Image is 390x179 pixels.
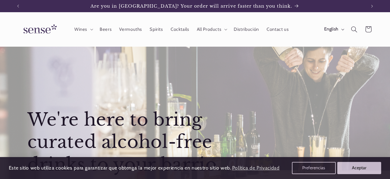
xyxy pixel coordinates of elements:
a: Contact us [263,23,292,36]
summary: Search [347,22,361,36]
button: Preferencias [292,162,336,174]
button: Aceptar [337,162,381,174]
summary: Wines [70,23,96,36]
span: Contact us [267,27,289,32]
a: Cocktails [167,23,193,36]
summary: All Products [193,23,230,36]
a: Vermouths [115,23,146,36]
h2: We're here to bring curated alcohol-free drinks to your barrio. [27,108,222,176]
button: English [320,23,347,35]
span: Wines [74,27,87,32]
a: Política de Privacidad (opens in a new tab) [231,163,280,174]
span: Vermouths [119,27,142,32]
span: Este sitio web utiliza cookies para garantizar que obtenga la mejor experiencia en nuestro sitio ... [9,165,231,171]
span: English [324,26,339,33]
span: All Products [197,27,222,32]
a: Spirits [146,23,167,36]
a: Sense [14,18,64,41]
a: Beers [96,23,115,36]
span: Spirits [150,27,163,32]
span: Are you in [GEOGRAPHIC_DATA]? Your order will arrive faster than you think. [90,3,292,9]
span: Cocktails [171,27,189,32]
a: Distribución [230,23,263,36]
span: Beers [100,27,112,32]
img: Sense [16,21,62,38]
span: Distribución [234,27,259,32]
